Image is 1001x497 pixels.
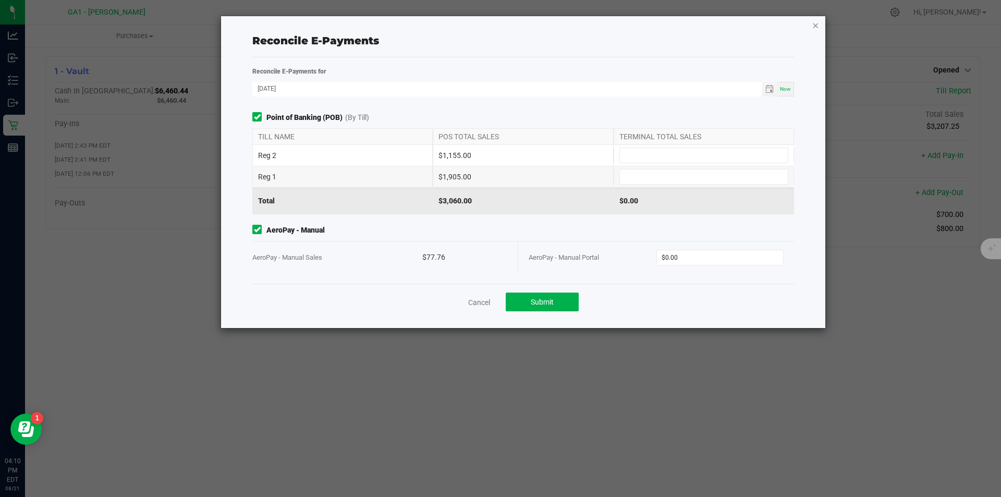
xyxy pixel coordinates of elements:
iframe: Resource center [10,414,42,445]
strong: Point of Banking (POB) [266,112,343,123]
div: Total [252,188,433,214]
strong: AeroPay - Manual [266,225,325,236]
div: $1,155.00 [433,145,613,166]
div: Reg 1 [252,166,433,187]
span: AeroPay - Manual Sales [252,253,322,261]
div: $0.00 [614,188,794,214]
a: Cancel [468,297,490,308]
span: Now [780,86,791,92]
span: (By Till) [345,112,369,123]
iframe: Resource center unread badge [31,412,43,425]
span: AeroPay - Manual Portal [529,253,599,261]
form-toggle: Include in reconciliation [252,112,266,123]
div: $3,060.00 [433,188,613,214]
button: Submit [506,293,579,311]
div: TILL NAME [252,129,433,144]
div: Reconcile E-Payments [252,33,794,49]
strong: Reconcile E-Payments for [252,68,326,75]
div: $1,905.00 [433,166,613,187]
div: TERMINAL TOTAL SALES [614,129,794,144]
span: Submit [531,298,554,306]
input: Date [252,82,762,95]
div: $77.76 [422,241,507,273]
div: Reg 2 [252,145,433,166]
span: Toggle calendar [762,82,777,96]
form-toggle: Include in reconciliation [252,225,266,236]
div: POS TOTAL SALES [433,129,613,144]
